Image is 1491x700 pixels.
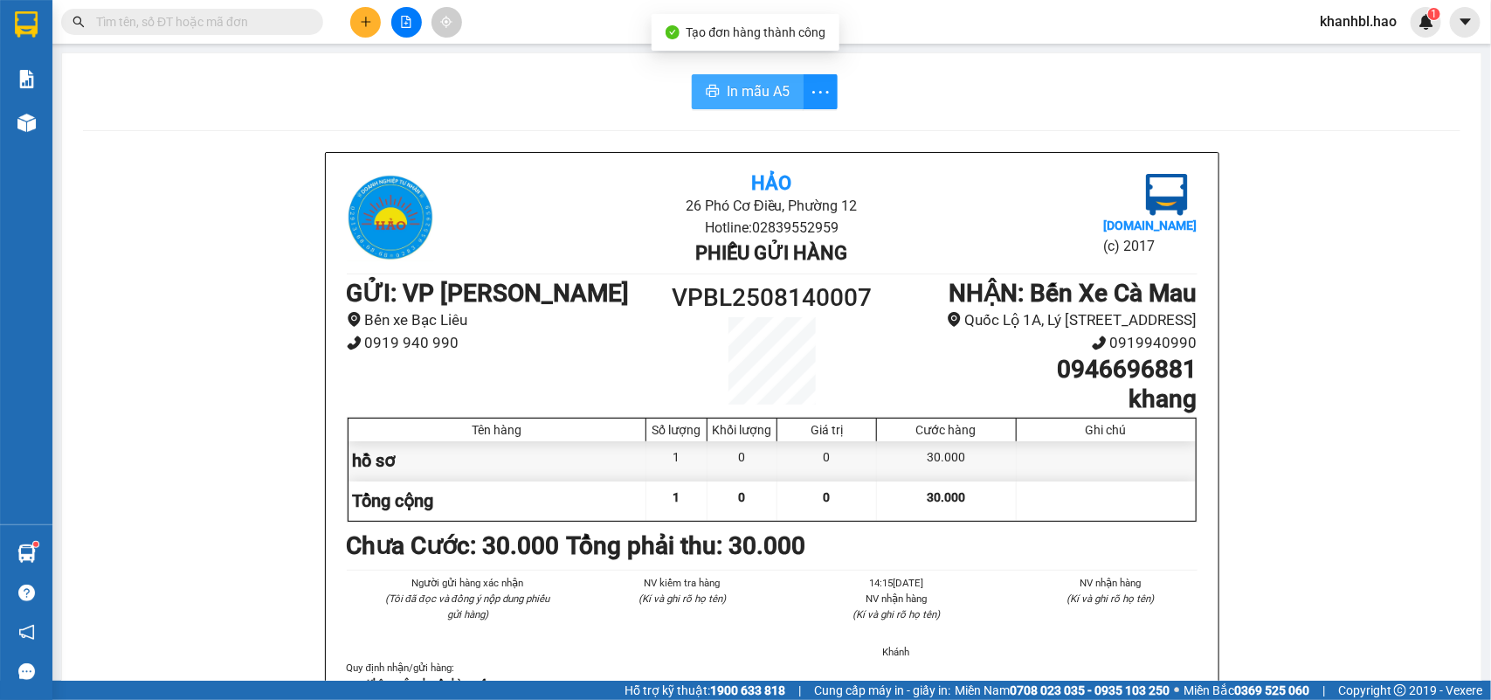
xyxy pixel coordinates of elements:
[22,127,305,156] b: GỬI : VP [PERSON_NAME]
[1419,14,1434,30] img: icon-new-feature
[811,644,984,660] li: Khánh
[927,490,965,504] span: 30.000
[347,331,666,355] li: 0919 940 990
[710,683,785,697] strong: 1900 633 818
[1306,10,1411,32] span: khanhbl.hao
[625,681,785,700] span: Hỗ trợ kỹ thuật:
[1428,8,1440,20] sup: 1
[1234,683,1309,697] strong: 0369 525 060
[347,174,434,261] img: logo.jpg
[646,441,708,481] div: 1
[1021,423,1191,437] div: Ghi chú
[72,16,85,28] span: search
[17,70,36,88] img: solution-icon
[347,279,630,308] b: GỬI : VP [PERSON_NAME]
[1103,218,1197,232] b: [DOMAIN_NAME]
[347,531,560,560] b: Chưa Cước : 30.000
[692,74,804,109] button: printerIn mẫu A5
[811,591,984,606] li: NV nhận hàng
[751,172,791,194] b: Hảo
[782,423,872,437] div: Giá trị
[353,423,642,437] div: Tên hàng
[651,423,702,437] div: Số lượng
[440,16,452,28] span: aim
[1103,235,1197,257] li: (c) 2017
[1146,174,1188,216] img: logo.jpg
[814,681,950,700] span: Cung cấp máy in - giấy in:
[706,84,720,100] span: printer
[22,22,109,109] img: logo.jpg
[878,355,1197,385] h1: 0946696881
[878,385,1197,414] h1: khang
[33,542,38,547] sup: 1
[96,12,302,31] input: Tìm tên, số ĐT hoặc mã đơn
[947,312,962,327] span: environment
[881,423,1011,437] div: Cước hàng
[1092,336,1107,350] span: phone
[391,7,422,38] button: file-add
[695,242,847,264] b: Phiếu gửi hàng
[1184,681,1309,700] span: Miền Bắc
[673,490,680,504] span: 1
[1458,14,1474,30] span: caret-down
[877,441,1016,481] div: 30.000
[798,681,801,700] span: |
[431,7,462,38] button: aim
[400,16,412,28] span: file-add
[163,43,730,65] li: 26 Phó Cơ Điều, Phường 12
[955,681,1170,700] span: Miền Nam
[382,575,555,591] li: Người gửi hàng xác nhận
[1067,593,1155,605] i: (Kí và ghi rõ họ tên)
[739,490,746,504] span: 0
[385,593,549,620] i: (Tôi đã đọc và đồng ý nộp dung phiếu gửi hàng)
[712,423,772,437] div: Khối lượng
[708,441,777,481] div: 0
[488,217,1055,239] li: Hotline: 02839552959
[347,312,362,327] span: environment
[1010,683,1170,697] strong: 0708 023 035 - 0935 103 250
[1431,8,1437,20] span: 1
[347,336,362,350] span: phone
[596,575,769,591] li: NV kiểm tra hàng
[878,308,1197,332] li: Quốc Lộ 1A, Lý [STREET_ADDRESS]
[347,308,666,332] li: Bến xe Bạc Liêu
[1025,575,1198,591] li: NV nhận hàng
[803,74,838,109] button: more
[878,331,1197,355] li: 0919940990
[360,16,372,28] span: plus
[567,531,806,560] b: Tổng phải thu: 30.000
[18,624,35,641] span: notification
[666,279,879,317] h1: VPBL2508140007
[949,279,1198,308] b: NHẬN : Bến Xe Cà Mau
[1322,681,1325,700] span: |
[639,593,726,605] i: (Kí và ghi rõ họ tên)
[353,490,434,511] span: Tổng cộng
[804,81,837,103] span: more
[163,65,730,87] li: Hotline: 02839552959
[687,25,826,39] span: Tạo đơn hàng thành công
[811,575,984,591] li: 14:15[DATE]
[350,7,381,38] button: plus
[727,80,790,102] span: In mẫu A5
[349,441,647,481] div: hồ sơ
[488,195,1055,217] li: 26 Phó Cơ Điều, Phường 12
[15,11,38,38] img: logo-vxr
[1450,7,1481,38] button: caret-down
[777,441,877,481] div: 0
[18,585,35,601] span: question-circle
[18,663,35,680] span: message
[17,544,36,563] img: warehouse-icon
[368,677,499,690] strong: Không vận chuyển hàng cấm.
[666,25,680,39] span: check-circle
[1174,687,1179,694] span: ⚪️
[852,608,940,620] i: (Kí và ghi rõ họ tên)
[1394,684,1406,697] span: copyright
[17,114,36,132] img: warehouse-icon
[824,490,831,504] span: 0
